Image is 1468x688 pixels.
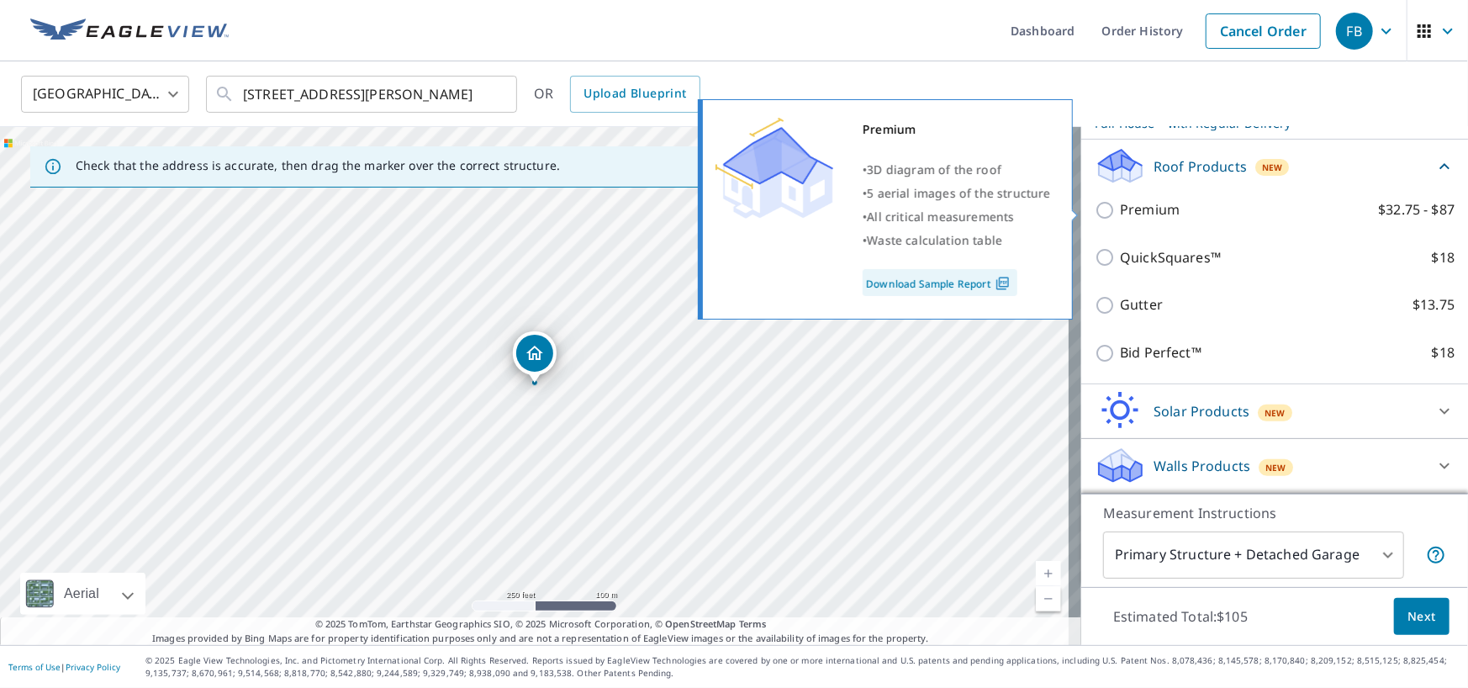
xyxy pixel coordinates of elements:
[1206,13,1321,49] a: Cancel Order
[1036,586,1061,611] a: Current Level 17, Zoom Out
[863,182,1051,205] div: •
[20,573,145,615] div: Aerial
[1262,161,1283,174] span: New
[867,232,1002,248] span: Waste calculation table
[1336,13,1373,50] div: FB
[863,205,1051,229] div: •
[1432,247,1455,268] p: $18
[30,19,229,44] img: EV Logo
[21,71,189,118] div: [GEOGRAPHIC_DATA]
[1100,598,1261,635] p: Estimated Total: $105
[867,161,1001,177] span: 3D diagram of the roof
[76,158,560,173] p: Check that the address is accurate, then drag the marker over the correct structure.
[66,661,120,673] a: Privacy Policy
[1095,391,1455,431] div: Solar ProductsNew
[867,185,1050,201] span: 5 aerial images of the structure
[867,209,1014,225] span: All critical measurements
[1095,446,1455,486] div: Walls ProductsNew
[8,662,120,672] p: |
[991,276,1014,291] img: Pdf Icon
[145,654,1460,680] p: © 2025 Eagle View Technologies, Inc. and Pictometry International Corp. All Rights Reserved. Repo...
[863,158,1051,182] div: •
[1394,598,1450,636] button: Next
[1265,461,1286,474] span: New
[570,76,700,113] a: Upload Blueprint
[513,331,557,384] div: Dropped pin, building 1, Residential property, 4406 Pine Breeze Dr Kingwood, TX 77345
[1036,561,1061,586] a: Current Level 17, Zoom In
[665,617,736,630] a: OpenStreetMap
[1103,503,1446,523] p: Measurement Instructions
[1095,146,1455,186] div: Roof ProductsNew
[1120,294,1163,315] p: Gutter
[739,617,767,630] a: Terms
[243,71,483,118] input: Search by address or latitude-longitude
[1426,545,1446,565] span: Your report will include the primary structure and a detached garage if one exists.
[1154,456,1250,476] p: Walls Products
[1432,342,1455,363] p: $18
[716,118,833,219] img: Premium
[534,76,700,113] div: OR
[584,83,686,104] span: Upload Blueprint
[1407,606,1436,627] span: Next
[59,573,104,615] div: Aerial
[1103,532,1404,579] div: Primary Structure + Detached Garage
[863,118,1051,141] div: Premium
[1265,406,1286,420] span: New
[1154,401,1249,421] p: Solar Products
[1413,294,1455,315] p: $13.75
[8,661,61,673] a: Terms of Use
[1120,247,1221,268] p: QuickSquares™
[863,269,1017,296] a: Download Sample Report
[1154,156,1247,177] p: Roof Products
[1120,199,1180,220] p: Premium
[315,617,767,632] span: © 2025 TomTom, Earthstar Geographics SIO, © 2025 Microsoft Corporation, ©
[1120,342,1201,363] p: Bid Perfect™
[1378,199,1455,220] p: $32.75 - $87
[863,229,1051,252] div: •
